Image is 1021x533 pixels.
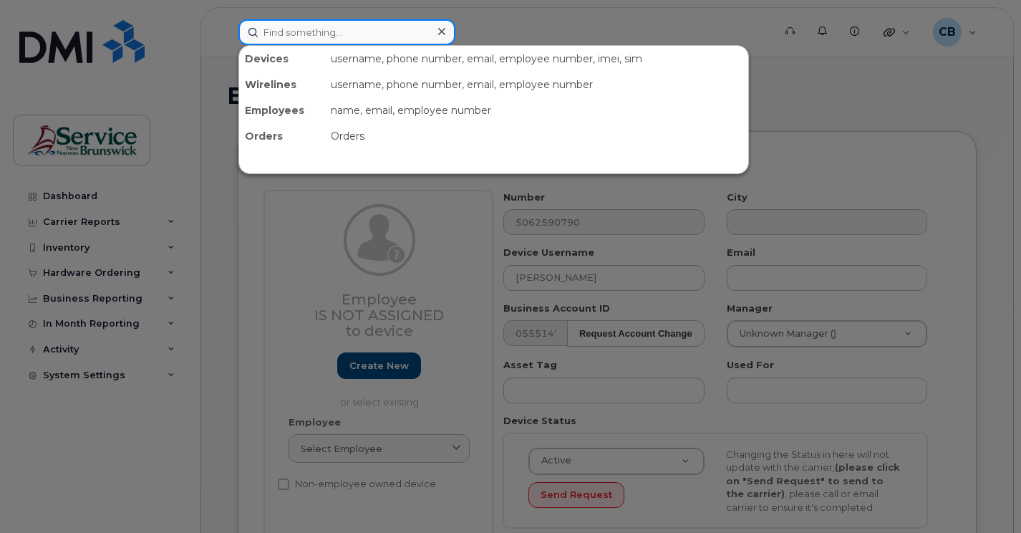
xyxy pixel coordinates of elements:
div: Wirelines [239,72,325,97]
div: username, phone number, email, employee number [325,72,748,97]
div: Devices [239,46,325,72]
div: Orders [325,123,748,149]
div: Employees [239,97,325,123]
div: name, email, employee number [325,97,748,123]
div: username, phone number, email, employee number, imei, sim [325,46,748,72]
div: Orders [239,123,325,149]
